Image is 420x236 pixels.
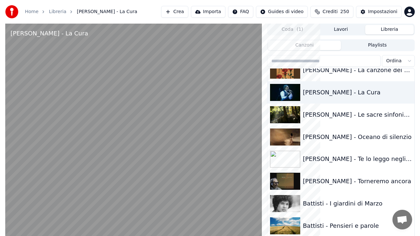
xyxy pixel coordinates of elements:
button: Guides di video [256,6,308,18]
button: Coda [268,25,317,34]
button: Canzoni [268,41,341,50]
button: Crea [161,6,188,18]
div: Battisti - I giardini di Marzo [303,199,412,208]
button: Libreria [365,25,414,34]
a: Libreria [49,9,66,15]
button: Impostazioni [356,6,402,18]
div: [PERSON_NAME] - Le sacre sinfonie del tempo [303,110,412,119]
button: Lavori [317,25,365,34]
button: FAQ [228,6,253,18]
div: [PERSON_NAME] - Te lo leggo negli occhi [303,154,412,164]
span: 250 [340,9,349,15]
a: Home [25,9,38,15]
button: Crediti250 [310,6,353,18]
nav: breadcrumb [25,9,137,15]
button: Playlists [341,41,414,50]
span: ( 1 ) [297,26,303,33]
div: [PERSON_NAME] - La Cura [10,29,88,38]
div: Aprire la chat [392,210,412,229]
span: Ordina [386,58,402,64]
span: [PERSON_NAME] - La Cura [77,9,137,15]
button: Importa [191,6,225,18]
div: [PERSON_NAME] - Oceano di silenzio [303,132,412,142]
img: youka [5,5,18,18]
div: [PERSON_NAME] - La Cura [303,88,412,97]
div: [PERSON_NAME] - Torneremo ancora [303,177,412,186]
div: Battisti - Pensieri e parole [303,221,412,230]
div: [PERSON_NAME] - La canzone dei vecchi amanti [303,66,412,75]
span: Crediti [323,9,338,15]
div: Impostazioni [368,9,397,15]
